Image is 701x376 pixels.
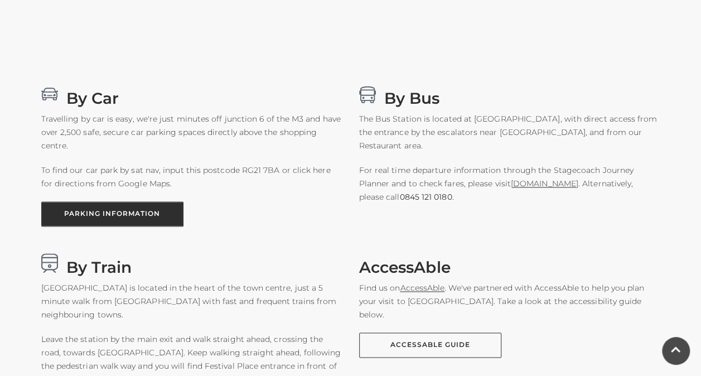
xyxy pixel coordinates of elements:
[359,281,660,321] p: Find us on . We've partnered with AccessAble to help you plan your visit to [GEOGRAPHIC_DATA]. Ta...
[359,163,660,204] p: For real time departure information through the Stagecoach Journey Planner and to check fares, pl...
[41,84,342,104] h3: By Car
[359,253,660,273] h3: AccessAble
[41,112,342,152] p: Travelling by car is easy, we're just minutes off junction 6 of the M3 and have over 2,500 safe, ...
[400,283,444,293] a: AccessAble
[41,281,342,321] p: [GEOGRAPHIC_DATA] is located in the heart of the town centre, just a 5 minute walk from [GEOGRAPH...
[41,163,342,190] p: To find our car park by sat nav, input this postcode RG21 7BA or click here for directions from G...
[511,179,578,189] a: [DOMAIN_NAME]
[41,253,342,273] h3: By Train
[359,112,660,152] p: The Bus Station is located at [GEOGRAPHIC_DATA], with direct access from the entrance by the esca...
[399,190,452,204] a: 0845 121 0180
[359,332,501,358] a: AccessAble Guide
[359,84,660,104] h3: By Bus
[41,201,183,226] a: PARKING INFORMATION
